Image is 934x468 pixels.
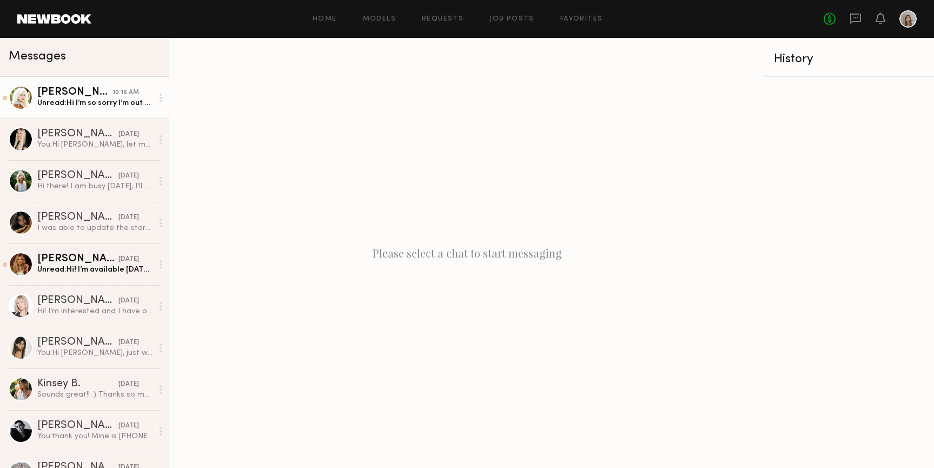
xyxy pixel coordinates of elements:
[37,348,153,358] div: You: Hi [PERSON_NAME], just wanted to check in. Also want to make adjustments on the potential da...
[37,337,118,348] div: [PERSON_NAME]
[9,50,66,63] span: Messages
[37,129,118,140] div: [PERSON_NAME]
[112,88,139,98] div: 10:16 AM
[37,223,153,233] div: I was able to update the start and end time in my end! Thank you so soooo much for [DATE] girl! i...
[118,379,139,390] div: [DATE]
[37,212,118,223] div: [PERSON_NAME]
[118,129,139,140] div: [DATE]
[118,421,139,431] div: [DATE]
[37,140,153,150] div: You: Hi [PERSON_NAME], let me know if you're still interested and what day you have free this wee...
[313,16,337,23] a: Home
[37,265,153,275] div: Unread: Hi! I’m available [DATE] and [DATE]!
[363,16,396,23] a: Models
[774,53,925,65] div: History
[37,254,118,265] div: [PERSON_NAME]
[118,171,139,181] div: [DATE]
[37,306,153,317] div: Hi! I’m interested and I have open availability this weekend/[DATE]!
[37,87,112,98] div: [PERSON_NAME]
[118,338,139,348] div: [DATE]
[560,16,603,23] a: Favorites
[169,38,765,468] div: Please select a chat to start messaging
[37,431,153,441] div: You: thank you! Mine is [PHONE_NUMBER]
[118,296,139,306] div: [DATE]
[37,98,153,108] div: Unread: Hi I’m so sorry I’m out of town then!
[118,213,139,223] div: [DATE]
[37,390,153,400] div: Sounds great!! :) Thanks so much!!
[37,420,118,431] div: [PERSON_NAME]
[37,170,118,181] div: [PERSON_NAME]
[37,295,118,306] div: [PERSON_NAME]
[37,379,118,390] div: Kinsey B.
[37,181,153,192] div: Hi there! I am busy [DATE], I’ll be around [DATE] however!
[118,254,139,265] div: [DATE]
[422,16,463,23] a: Requests
[489,16,534,23] a: Job Posts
